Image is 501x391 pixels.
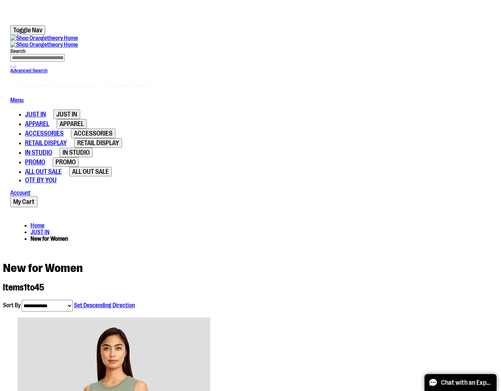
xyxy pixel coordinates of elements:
[13,198,35,205] span: My Cart
[10,35,78,42] img: Shop Orangetheory
[74,130,112,137] span: ACCESSORIES
[31,222,44,229] a: Home
[24,282,27,293] span: 1
[25,130,64,137] span: ACCESSORIES
[3,282,498,293] h2: Items to
[10,25,45,35] button: Toggle Nav
[60,120,84,128] span: APPAREL
[72,168,109,175] span: ALL OUT SALE
[77,139,119,147] span: RETAIL DISPLAY
[10,48,25,54] span: Search
[25,149,52,156] span: IN STUDIO
[10,65,16,68] button: Search
[25,120,49,128] span: APPAREL
[3,302,21,309] label: Sort By
[425,374,497,391] button: Chat with an Expert
[441,379,492,386] span: Chat with an Expert
[25,111,46,118] span: JUST IN
[56,111,77,118] span: JUST IN
[10,196,37,207] button: My Cart
[18,82,97,88] span: # Type at least 3 character to search
[105,82,150,88] span: # Hit enter to search
[3,3,498,18] div: Promotional banner
[282,3,299,10] a: Details
[202,3,299,10] p: FREE Shipping, orders over $600.
[25,139,67,147] span: RETAIL DISPLAY
[10,42,78,48] img: Shop Orangetheory
[10,68,47,73] a: Advanced Search
[35,282,44,293] span: 45
[3,261,83,275] span: New for Women
[62,149,90,156] span: IN STUDIO
[31,229,50,236] a: JUST IN
[25,176,57,184] span: OTF BY YOU
[56,158,76,166] span: PROMO
[31,236,68,242] strong: New for Women
[74,302,135,309] a: Set Descending Direction
[25,158,45,166] span: PROMO
[10,97,24,104] a: Menu
[25,168,62,175] span: ALL OUT SALE
[13,26,42,34] span: Toggle Nav
[10,190,31,196] a: Account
